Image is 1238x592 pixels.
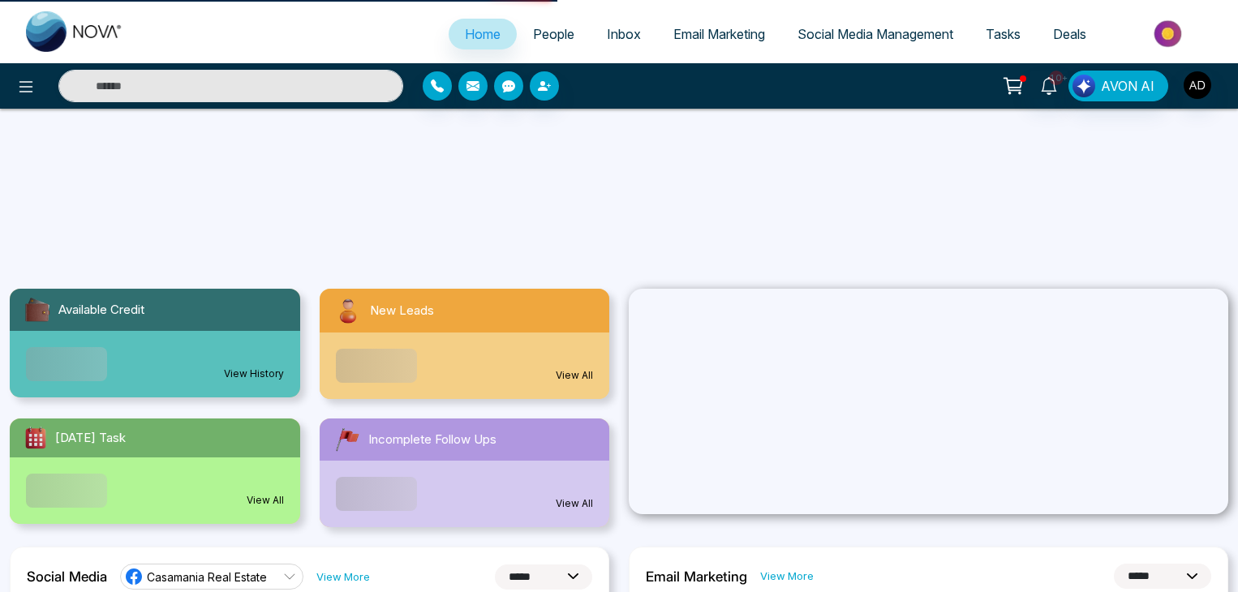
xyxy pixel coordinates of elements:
[1184,71,1211,99] img: User Avatar
[147,569,267,585] span: Casamania Real Estate
[969,19,1037,49] a: Tasks
[316,569,370,585] a: View More
[58,301,144,320] span: Available Credit
[986,26,1021,42] span: Tasks
[465,26,501,42] span: Home
[646,568,747,585] h2: Email Marketing
[556,496,593,511] a: View All
[247,493,284,508] a: View All
[517,19,591,49] a: People
[23,295,52,324] img: availableCredit.svg
[1111,15,1228,52] img: Market-place.gif
[1053,26,1086,42] span: Deals
[1068,71,1168,101] button: AVON AI
[370,302,434,320] span: New Leads
[1037,19,1103,49] a: Deals
[27,568,107,585] h2: Social Media
[333,295,363,326] img: newLeads.svg
[673,26,765,42] span: Email Marketing
[368,431,496,449] span: Incomplete Follow Ups
[449,19,517,49] a: Home
[1030,71,1068,99] a: 10+
[797,26,953,42] span: Social Media Management
[310,418,620,527] a: Incomplete Follow UpsView All
[607,26,641,42] span: Inbox
[760,568,814,584] a: View More
[657,19,781,49] a: Email Marketing
[23,425,49,451] img: todayTask.svg
[26,11,123,52] img: Nova CRM Logo
[333,425,362,454] img: followUps.svg
[224,367,284,381] a: View History
[591,19,657,49] a: Inbox
[533,26,574,42] span: People
[55,429,126,448] span: [DATE] Task
[1073,75,1095,97] img: Lead Flow
[781,19,969,49] a: Social Media Management
[1101,76,1154,96] span: AVON AI
[310,289,620,399] a: New LeadsView All
[1049,71,1064,85] span: 10+
[556,368,593,383] a: View All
